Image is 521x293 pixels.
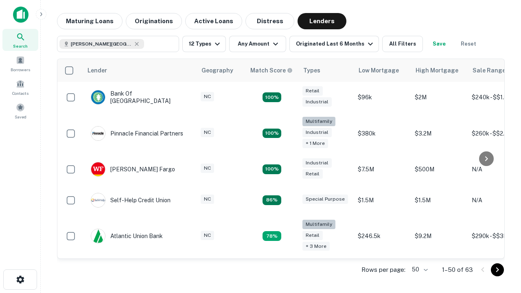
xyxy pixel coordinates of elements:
[91,193,105,207] img: picture
[298,59,354,82] th: Types
[359,66,399,75] div: Low Mortgage
[411,185,468,216] td: $1.5M
[302,220,335,229] div: Multifamily
[185,13,242,29] button: Active Loans
[11,66,30,73] span: Borrowers
[12,90,28,96] span: Contacts
[263,231,281,241] div: Matching Properties: 10, hasApolloMatch: undefined
[88,66,107,75] div: Lender
[302,128,332,137] div: Industrial
[229,36,286,52] button: Any Amount
[15,114,26,120] span: Saved
[354,154,411,185] td: $7.5M
[302,169,323,179] div: Retail
[302,158,332,168] div: Industrial
[91,162,175,177] div: [PERSON_NAME] Fargo
[480,202,521,241] iframe: Chat Widget
[354,113,411,154] td: $380k
[382,36,423,52] button: All Filters
[426,36,452,52] button: Save your search to get updates of matches that match your search criteria.
[2,52,38,74] a: Borrowers
[416,66,458,75] div: High Mortgage
[13,43,28,49] span: Search
[2,76,38,98] a: Contacts
[13,7,28,23] img: capitalize-icon.png
[354,216,411,257] td: $246.5k
[263,92,281,102] div: Matching Properties: 15, hasApolloMatch: undefined
[298,13,346,29] button: Lenders
[411,82,468,113] td: $2M
[91,90,105,104] img: picture
[201,66,233,75] div: Geography
[2,100,38,122] a: Saved
[302,242,330,251] div: + 3 more
[201,195,214,204] div: NC
[442,265,473,275] p: 1–50 of 63
[250,66,291,75] h6: Match Score
[91,90,188,105] div: Bank Of [GEOGRAPHIC_DATA]
[201,231,214,240] div: NC
[57,13,123,29] button: Maturing Loans
[302,195,348,204] div: Special Purpose
[411,113,468,154] td: $3.2M
[201,92,214,101] div: NC
[263,195,281,205] div: Matching Properties: 11, hasApolloMatch: undefined
[296,39,375,49] div: Originated Last 6 Months
[411,216,468,257] td: $9.2M
[354,82,411,113] td: $96k
[201,164,214,173] div: NC
[263,164,281,174] div: Matching Properties: 14, hasApolloMatch: undefined
[91,162,105,176] img: picture
[201,128,214,137] div: NC
[182,36,226,52] button: 12 Types
[126,13,182,29] button: Originations
[2,29,38,51] a: Search
[302,86,323,96] div: Retail
[455,36,482,52] button: Reset
[91,126,183,141] div: Pinnacle Financial Partners
[411,59,468,82] th: High Mortgage
[250,66,293,75] div: Capitalize uses an advanced AI algorithm to match your search with the best lender. The match sco...
[91,127,105,140] img: picture
[354,59,411,82] th: Low Mortgage
[361,265,405,275] p: Rows per page:
[263,129,281,138] div: Matching Properties: 23, hasApolloMatch: undefined
[91,229,163,243] div: Atlantic Union Bank
[302,97,332,107] div: Industrial
[197,59,245,82] th: Geography
[245,13,294,29] button: Distress
[83,59,197,82] th: Lender
[409,264,429,276] div: 50
[289,36,379,52] button: Originated Last 6 Months
[302,231,323,240] div: Retail
[302,117,335,126] div: Multifamily
[91,193,171,208] div: Self-help Credit Union
[473,66,506,75] div: Sale Range
[302,139,328,148] div: + 1 more
[354,185,411,216] td: $1.5M
[303,66,320,75] div: Types
[411,154,468,185] td: $500M
[71,40,132,48] span: [PERSON_NAME][GEOGRAPHIC_DATA], [GEOGRAPHIC_DATA]
[491,263,504,276] button: Go to next page
[91,229,105,243] img: picture
[245,59,298,82] th: Capitalize uses an advanced AI algorithm to match your search with the best lender. The match sco...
